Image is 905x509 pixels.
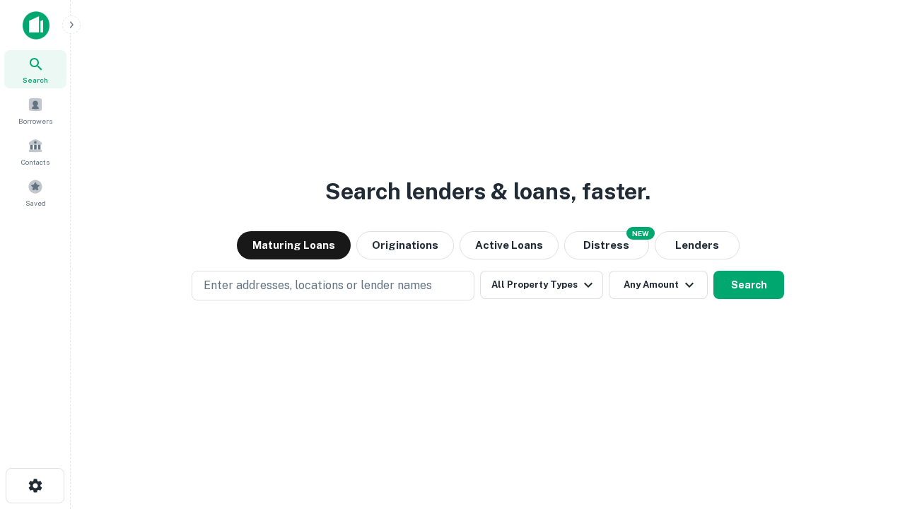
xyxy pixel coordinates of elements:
[4,91,66,129] a: Borrowers
[626,227,655,240] div: NEW
[21,156,49,168] span: Contacts
[834,396,905,464] iframe: Chat Widget
[23,74,48,86] span: Search
[609,271,708,299] button: Any Amount
[713,271,784,299] button: Search
[23,11,49,40] img: capitalize-icon.png
[4,132,66,170] a: Contacts
[564,231,649,259] button: Search distressed loans with lien and other non-mortgage details.
[4,173,66,211] a: Saved
[18,115,52,127] span: Borrowers
[237,231,351,259] button: Maturing Loans
[655,231,740,259] button: Lenders
[480,271,603,299] button: All Property Types
[204,277,432,294] p: Enter addresses, locations or lender names
[25,197,46,209] span: Saved
[192,271,474,300] button: Enter addresses, locations or lender names
[460,231,559,259] button: Active Loans
[356,231,454,259] button: Originations
[325,175,650,209] h3: Search lenders & loans, faster.
[4,50,66,88] a: Search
